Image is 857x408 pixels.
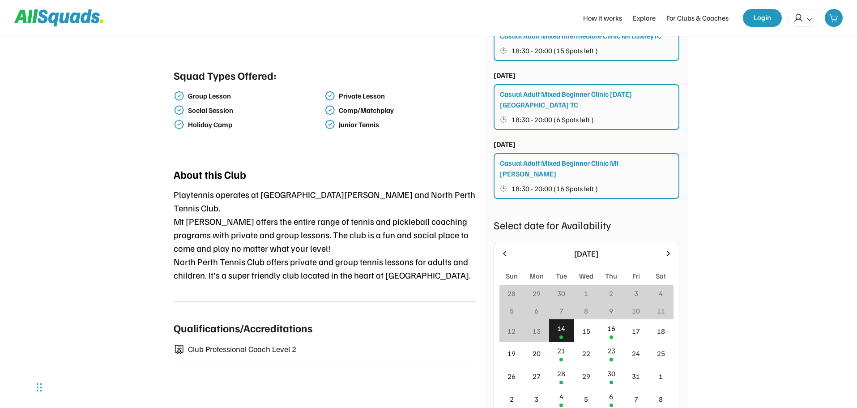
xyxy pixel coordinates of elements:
div: 22 [582,348,590,359]
img: check-verified-01.svg [174,119,184,130]
div: 31 [632,371,640,382]
div: 10 [632,305,640,316]
div: Club Professional Coach Level 2 [188,343,476,355]
div: 7 [559,305,563,316]
div: 15 [582,326,590,336]
div: 5 [584,394,588,404]
div: 27 [533,371,541,382]
div: Sun [506,271,518,281]
div: 9 [609,305,613,316]
div: 29 [533,288,541,299]
div: Casual Adult Mixed Intermediate Clinic Mt LawleyTC [500,30,661,41]
div: Sat [656,271,666,281]
div: 13 [533,326,541,336]
div: 25 [657,348,665,359]
div: About this Club [174,166,246,182]
div: 4 [659,288,663,299]
div: Private Lesson [339,92,474,100]
div: Squad Types Offered: [174,67,277,83]
div: [DATE] [494,139,516,150]
div: 26 [507,371,516,382]
div: Casual Adult Mixed Beginner Clinic Mt [PERSON_NAME] [500,158,674,179]
div: Tue [556,271,567,281]
div: Mon [529,271,544,281]
div: Qualifications/Accreditations [174,320,312,336]
div: 23 [607,345,615,356]
img: check-verified-01.svg [174,90,184,101]
div: 18 [657,326,665,336]
div: Junior Tennis [339,120,474,129]
div: For Clubs & Coaches [666,13,729,23]
div: Social Session [188,106,323,115]
div: Thu [605,271,617,281]
div: 2 [510,394,514,404]
div: Fri [632,271,640,281]
img: check-verified-01.svg [324,105,335,116]
div: 7 [634,394,638,404]
div: Holiday Camp [188,120,323,129]
div: 8 [659,394,663,404]
div: 30 [607,368,615,379]
div: 19 [507,348,516,359]
span: 18:30 - 20:00 (6 Spots left ) [512,116,594,123]
div: 28 [507,288,516,299]
div: 6 [609,391,613,402]
img: check-verified-01.svg [324,90,335,101]
div: 30 [557,288,565,299]
div: Wed [579,271,593,281]
div: 20 [533,348,541,359]
div: 8 [584,305,588,316]
div: 6 [534,305,538,316]
div: Casual Adult Mixed Beginner Clinic [DATE] [GEOGRAPHIC_DATA] TC [500,89,674,110]
div: 3 [534,394,538,404]
div: 5 [510,305,514,316]
div: Playtennis operates at [GEOGRAPHIC_DATA][PERSON_NAME] and North Perth Tennis Club. Mt [PERSON_NAM... [174,188,476,282]
div: 12 [507,326,516,336]
div: 29 [582,371,590,382]
span: 18:30 - 20:00 (16 Spots left ) [512,185,598,192]
div: Explore [633,13,656,23]
button: 18:30 - 20:00 (15 Spots left ) [500,45,674,56]
button: 18:30 - 20:00 (16 Spots left ) [500,183,674,194]
div: Select date for Availability [494,217,679,233]
div: 17 [632,326,640,336]
div: 28 [557,368,565,379]
button: Login [743,9,782,27]
div: 1 [584,288,588,299]
div: 21 [557,345,565,356]
button: 18:30 - 20:00 (6 Spots left ) [500,114,674,125]
img: check-verified-01.svg [324,119,335,130]
div: Group Lesson [188,92,323,100]
div: How it works [583,13,622,23]
div: 3 [634,288,638,299]
div: 14 [557,323,565,334]
div: 16 [607,323,615,334]
div: Comp/Matchplay [339,106,474,115]
div: 2 [609,288,613,299]
img: certificate-01.svg [174,344,184,355]
div: 24 [632,348,640,359]
div: 11 [657,305,665,316]
div: [DATE] [494,70,516,81]
div: [DATE] [515,248,658,260]
img: check-verified-01.svg [174,105,184,116]
div: 4 [559,391,563,402]
div: 1 [659,371,663,382]
span: 18:30 - 20:00 (15 Spots left ) [512,47,598,54]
